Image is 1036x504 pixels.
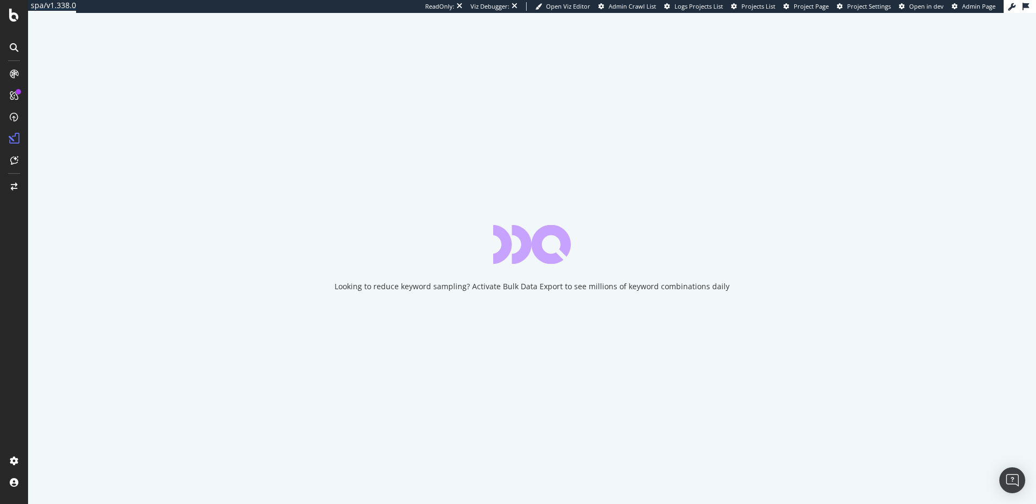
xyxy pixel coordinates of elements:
a: Project Settings [837,2,891,11]
span: Open Viz Editor [546,2,590,10]
a: Logs Projects List [664,2,723,11]
a: Projects List [731,2,775,11]
div: Looking to reduce keyword sampling? Activate Bulk Data Export to see millions of keyword combinat... [335,281,730,292]
div: animation [493,225,571,264]
span: Admin Page [962,2,996,10]
a: Admin Page [952,2,996,11]
div: ReadOnly: [425,2,454,11]
span: Open in dev [909,2,944,10]
a: Open in dev [899,2,944,11]
a: Admin Crawl List [598,2,656,11]
span: Admin Crawl List [609,2,656,10]
a: Open Viz Editor [535,2,590,11]
span: Project Settings [847,2,891,10]
span: Project Page [794,2,829,10]
div: Viz Debugger: [471,2,509,11]
span: Logs Projects List [674,2,723,10]
a: Project Page [783,2,829,11]
div: Open Intercom Messenger [999,467,1025,493]
span: Projects List [741,2,775,10]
